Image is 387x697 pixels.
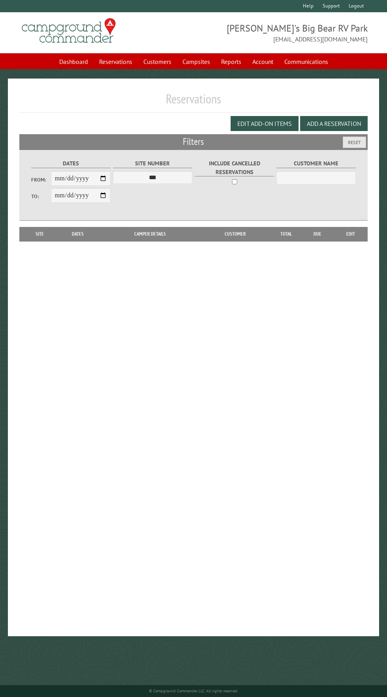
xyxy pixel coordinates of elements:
[270,227,302,241] th: Total
[56,227,100,241] th: Dates
[94,54,137,69] a: Reservations
[149,688,238,693] small: © Campground Commander LLC. All rights reserved.
[193,22,368,44] span: [PERSON_NAME]'s Big Bear RV Park [EMAIL_ADDRESS][DOMAIN_NAME]
[19,134,368,149] h2: Filters
[195,159,274,176] label: Include Cancelled Reservations
[302,227,334,241] th: Due
[23,227,56,241] th: Site
[178,54,215,69] a: Campsites
[216,54,246,69] a: Reports
[31,159,111,168] label: Dates
[31,193,51,200] label: To:
[54,54,93,69] a: Dashboard
[19,91,368,113] h1: Reservations
[334,227,368,241] th: Edit
[300,116,368,131] button: Add a Reservation
[231,116,299,131] button: Edit Add-on Items
[200,227,270,241] th: Customer
[19,15,118,46] img: Campground Commander
[248,54,278,69] a: Account
[139,54,176,69] a: Customers
[343,137,366,148] button: Reset
[276,159,356,168] label: Customer Name
[100,227,200,241] th: Camper Details
[31,176,51,184] label: From:
[280,54,333,69] a: Communications
[113,159,192,168] label: Site Number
